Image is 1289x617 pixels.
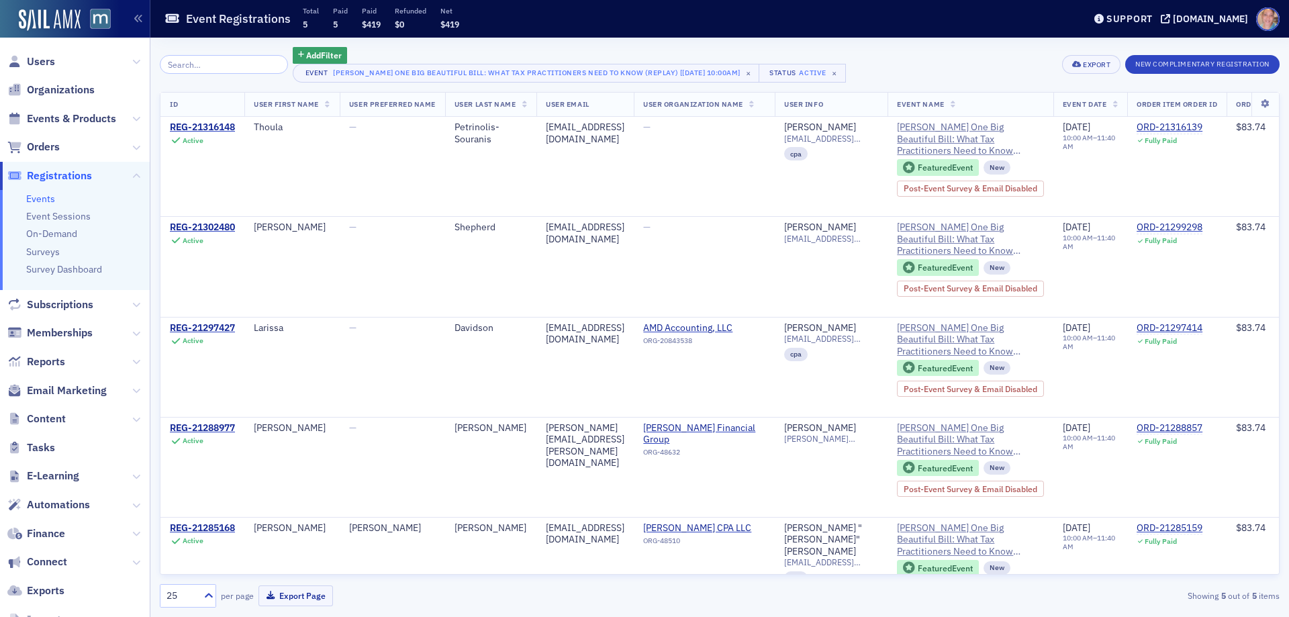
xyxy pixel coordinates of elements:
a: [PERSON_NAME] [784,322,856,334]
a: Tasks [7,440,55,455]
span: AMD Accounting, LLC [643,322,765,334]
strong: 5 [1219,589,1228,602]
span: Order Item Order ID [1137,99,1217,109]
span: $83.74 [1236,221,1266,233]
span: — [643,221,651,233]
time: 11:40 AM [1063,533,1115,551]
div: Featured Event [918,164,973,171]
span: User Email [546,99,589,109]
span: $83.74 [1236,121,1266,133]
p: Paid [362,6,381,15]
div: Featured Event [897,360,979,377]
span: [DATE] [1063,522,1090,534]
span: $83.74 [1236,522,1266,534]
span: 5 [303,19,307,30]
div: ORG-48632 [643,448,765,461]
span: 5 [333,19,338,30]
div: Featured Event [918,365,973,372]
div: ORG-20843538 [643,336,765,350]
div: Post-Event Survey [897,181,1044,197]
span: Subscriptions [27,297,93,312]
div: Support [1106,13,1153,25]
div: – [1063,234,1118,251]
div: – [1063,434,1118,451]
div: Featured Event [918,565,973,572]
a: Finance [7,526,65,541]
span: ID [170,99,178,109]
span: [EMAIL_ADDRESS][DOMAIN_NAME] [784,134,878,144]
div: Active [183,236,203,245]
span: [DATE] [1063,322,1090,334]
span: User Info [784,99,823,109]
div: Fully Paid [1145,437,1177,446]
a: Surveys [26,246,60,258]
div: [PERSON_NAME] "[PERSON_NAME]" [PERSON_NAME] [784,522,878,558]
span: Don Farmer’s One Big Beautiful Bill: What Tax Practitioners Need to Know (Replay) [897,322,1044,358]
a: E-Learning [7,469,79,483]
div: cpa [784,571,808,585]
a: [PERSON_NAME] One Big Beautiful Bill: What Tax Practitioners Need to Know (Replay) [897,522,1044,558]
span: Memberships [27,326,93,340]
a: Automations [7,497,90,512]
a: On-Demand [26,228,77,240]
div: Davidson [455,322,527,334]
a: Email Marketing [7,383,107,398]
img: SailAMX [19,9,81,31]
a: New Complimentary Registration [1125,57,1280,69]
div: Export [1083,61,1110,68]
div: Featured Event [918,465,973,472]
span: [EMAIL_ADDRESS][DOMAIN_NAME] [784,234,878,244]
span: [EMAIL_ADDRESS][DOMAIN_NAME] [784,334,878,344]
a: [PERSON_NAME] Financial Group [643,422,765,446]
time: 10:00 AM [1063,333,1093,342]
span: Reports [27,354,65,369]
div: ORD-21288857 [1137,422,1202,434]
div: REG-21285168 [170,522,235,534]
p: Refunded [395,6,426,15]
div: Featured Event [918,264,973,271]
span: Events & Products [27,111,116,126]
div: REG-21288977 [170,422,235,434]
a: [PERSON_NAME] [784,122,856,134]
span: × [743,67,755,79]
div: REG-21302480 [170,222,235,234]
div: Larissa [254,322,330,334]
a: [PERSON_NAME] One Big Beautiful Bill: What Tax Practitioners Need to Know (Replay) [897,422,1044,458]
div: [DOMAIN_NAME] [1173,13,1248,25]
div: Petrinolis-Souranis [455,122,527,145]
span: Event Name [897,99,944,109]
div: [EMAIL_ADDRESS][DOMAIN_NAME] [546,322,624,346]
span: Charles P Mercogliano CPA LLC [643,522,765,534]
div: Fully Paid [1145,236,1177,245]
a: [PERSON_NAME] [784,422,856,434]
p: Net [440,6,459,15]
span: $83.74 [1236,322,1266,334]
div: Post-Event Survey [897,481,1044,497]
a: Events & Products [7,111,116,126]
div: Active [183,536,203,545]
a: Memberships [7,326,93,340]
a: Survey Dashboard [26,263,102,275]
label: per page [221,589,254,602]
span: — [643,121,651,133]
div: Post-Event Survey [897,281,1044,297]
div: – [1063,534,1118,551]
div: Active [183,436,203,445]
span: Add Filter [306,49,342,61]
h1: Event Registrations [186,11,291,27]
button: AddFilter [293,47,348,64]
span: Don Farmer’s One Big Beautiful Bill: What Tax Practitioners Need to Know (Replay) [897,122,1044,157]
span: [EMAIL_ADDRESS][DOMAIN_NAME] [784,557,878,567]
span: [DATE] [1063,221,1090,233]
span: Registrations [27,169,92,183]
div: [PERSON_NAME] [349,522,436,534]
time: 10:00 AM [1063,233,1093,242]
a: REG-21297427 [170,322,235,334]
span: Exports [27,583,64,598]
div: ORD-21316139 [1137,122,1202,134]
span: Users [27,54,55,69]
span: [PERSON_NAME][EMAIL_ADDRESS][PERSON_NAME][DOMAIN_NAME] [784,434,878,444]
